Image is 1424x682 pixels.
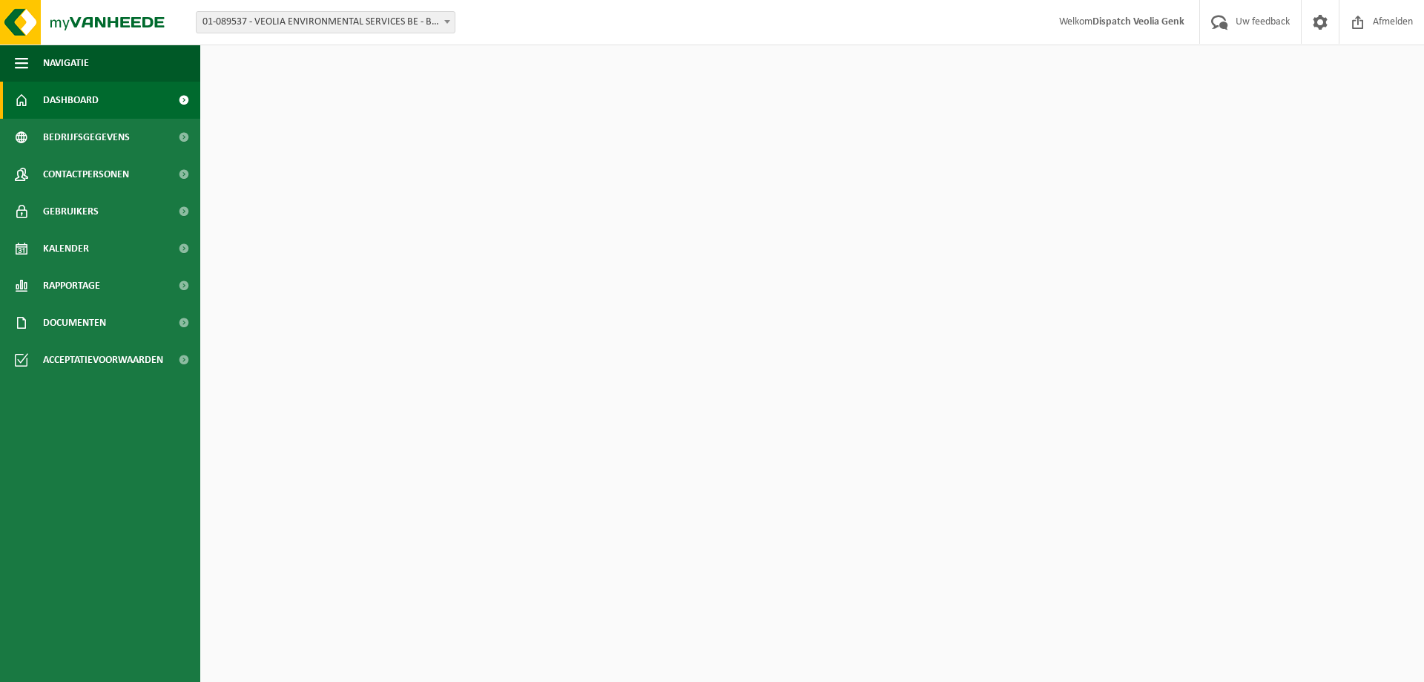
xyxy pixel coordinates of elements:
[43,156,129,193] span: Contactpersonen
[1092,16,1184,27] strong: Dispatch Veolia Genk
[43,341,163,378] span: Acceptatievoorwaarden
[43,45,89,82] span: Navigatie
[197,12,455,33] span: 01-089537 - VEOLIA ENVIRONMENTAL SERVICES BE - BEERSE
[43,82,99,119] span: Dashboard
[43,119,130,156] span: Bedrijfsgegevens
[43,267,100,304] span: Rapportage
[196,11,455,33] span: 01-089537 - VEOLIA ENVIRONMENTAL SERVICES BE - BEERSE
[43,304,106,341] span: Documenten
[43,230,89,267] span: Kalender
[43,193,99,230] span: Gebruikers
